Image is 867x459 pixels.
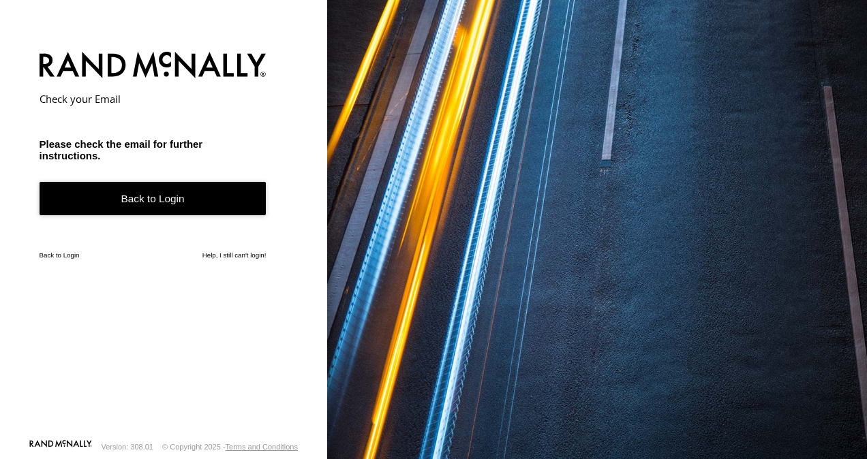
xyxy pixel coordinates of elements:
a: Visit our Website [29,440,92,454]
h3: Please check the email for further instructions. [40,138,267,161]
img: Rand McNally [40,49,267,84]
div: © Copyright 2025 - [162,443,298,451]
div: Version: 308.01 [102,443,153,451]
a: Help, I still can't login! [202,251,267,259]
a: Terms and Conditions [226,443,298,451]
h2: Check your Email [40,92,267,106]
a: Back to Login [40,182,267,215]
a: Back to Login [40,251,80,259]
